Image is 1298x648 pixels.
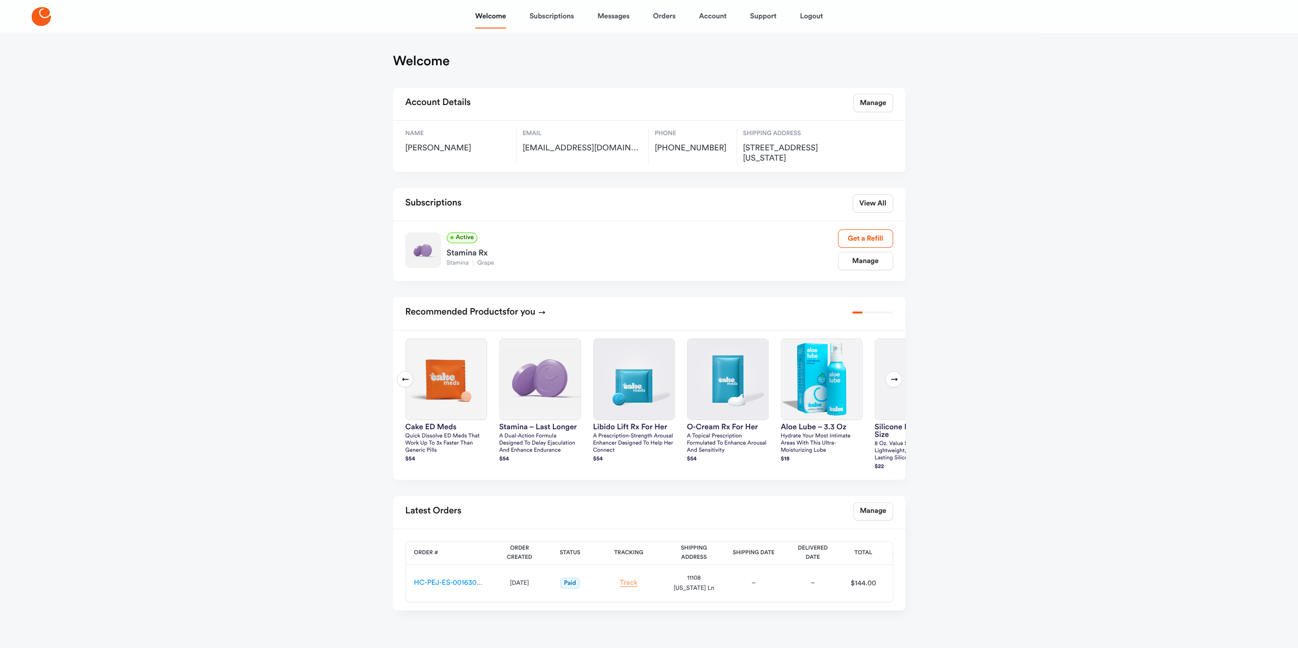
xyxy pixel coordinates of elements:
[838,252,893,270] a: Manage
[523,129,642,138] span: Email
[405,94,471,112] h2: Account Details
[501,578,539,588] div: [DATE]
[783,542,843,565] th: Delivered Date
[493,542,547,565] th: Order Created
[597,4,629,29] a: Messages
[499,423,581,431] h3: Stamina – Last Longer
[499,456,509,462] strong: $ 54
[800,4,823,29] a: Logout
[875,339,956,420] img: silicone lube – value size
[405,303,546,322] h2: Recommended Products
[732,578,775,588] div: –
[620,579,638,587] a: Track
[475,4,506,29] a: Welcome
[724,542,783,565] th: Shipping Date
[853,502,893,521] a: Manage
[405,194,462,213] h2: Subscriptions
[781,433,862,454] p: Hydrate your most intimate areas with this ultra-moisturizing lube
[838,229,893,248] a: Get a Refill
[672,573,716,593] div: 11108 [US_STATE] Ln
[499,339,581,464] a: Stamina – Last LongerStamina – Last LongerA dual-action formula designed to delay ejaculation and...
[500,339,580,420] img: Stamina – Last Longer
[875,464,884,470] strong: $ 22
[875,440,956,462] p: 8 oz. Value size ultra lightweight, extremely long-lasting silicone formula
[687,423,769,431] h3: O-Cream Rx for Her
[529,4,574,29] a: Subscriptions
[687,433,769,454] p: A topical prescription formulated to enhance arousal and sensitivity
[405,143,510,153] span: [PERSON_NAME]
[750,4,776,29] a: Support
[405,129,510,138] span: Name
[447,243,838,260] div: Stamina Rx
[405,502,462,521] h2: Latest Orders
[792,578,834,588] div: –
[655,129,730,138] span: Phone
[853,194,893,213] a: View All
[506,307,536,317] span: for you
[561,578,580,588] span: Paid
[781,339,862,464] a: Aloe Lube – 3.3 ozAloe Lube – 3.3 ozHydrate your most intimate areas with this ultra-moisturizing...
[447,243,838,268] a: Stamina RxStaminaGrape
[405,456,415,462] strong: $ 54
[843,542,884,565] th: Total
[593,433,675,454] p: A prescription-strength arousal enhancer designed to help her connect
[593,456,603,462] strong: $ 54
[406,542,493,565] th: Order #
[781,456,790,462] strong: $ 18
[594,339,674,420] img: Libido Lift Rx For Her
[653,4,675,29] a: Orders
[594,542,664,565] th: Tracking
[664,542,724,565] th: Shipping Address
[853,94,893,112] a: Manage
[743,143,853,164] span: 11108 Oregon Ln, Crown Point, US, 46307
[875,339,956,472] a: silicone lube – value sizesilicone lube – value size8 oz. Value size ultra lightweight, extremely...
[687,339,769,464] a: O-Cream Rx for HerO-Cream Rx for HerA topical prescription formulated to enhance arousal and sens...
[781,423,862,431] h3: Aloe Lube – 3.3 oz
[405,433,487,454] p: Quick dissolve ED Meds that work up to 3x faster than generic pills
[405,423,487,431] h3: Cake ED Meds
[743,129,853,138] span: Shipping Address
[406,339,487,420] img: Cake ED Meds
[499,433,581,454] p: A dual-action formula designed to delay ejaculation and enhance endurance
[393,53,450,69] h1: Welcome
[405,339,487,464] a: Cake ED MedsCake ED MedsQuick dissolve ED Meds that work up to 3x faster than generic pills$54
[655,143,730,153] span: [PHONE_NUMBER]
[593,339,675,464] a: Libido Lift Rx For HerLibido Lift Rx For HerA prescription-strength arousal enhancer designed to ...
[547,542,594,565] th: Status
[699,4,726,29] a: Account
[405,232,441,268] img: Stamina
[447,260,473,266] span: Stamina
[875,423,956,438] h3: silicone lube – value size
[688,339,768,420] img: O-Cream Rx for Her
[846,578,881,588] div: $144.00
[473,260,498,266] span: Grape
[523,143,642,153] span: moriartychristopher72@gmail.com
[687,456,697,462] strong: $ 54
[884,542,923,565] th: Action
[414,579,485,586] a: HC-PEJ-ES-00163056
[593,423,675,431] h3: Libido Lift Rx For Her
[781,339,862,420] img: Aloe Lube – 3.3 oz
[447,232,477,243] span: Active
